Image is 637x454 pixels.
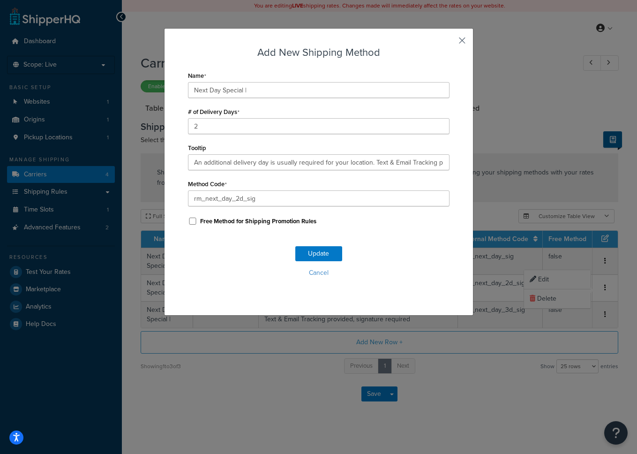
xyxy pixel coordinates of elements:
[188,72,206,80] label: Name
[188,266,450,280] button: Cancel
[188,181,227,188] label: Method Code
[200,217,316,226] label: Free Method for Shipping Promotion Rules
[295,246,342,261] button: Update
[188,108,240,116] label: # of Delivery Days
[188,144,206,151] label: Tooltip
[188,45,450,60] h3: Add New Shipping Method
